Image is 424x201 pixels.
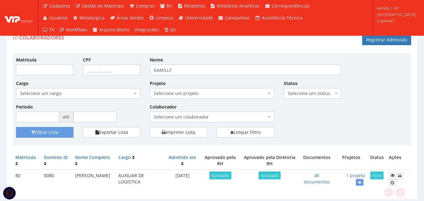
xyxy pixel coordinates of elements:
a: Campanhas [216,12,253,24]
a: Universidade [176,12,216,24]
span: Selecione um colaborador [150,112,274,122]
span: Metalúrgica [79,15,105,21]
label: Matrícula [16,57,36,63]
span: até [59,112,73,122]
a: 48 documentos [304,172,330,185]
td: [PERSON_NAME] [72,170,116,188]
td: [DATE] [165,170,200,188]
a: Limpeza [147,12,176,24]
span: TV [49,27,54,33]
span: RH [166,3,172,9]
th: Documentos [298,152,335,170]
a: TV [40,24,57,36]
label: Status [284,80,298,87]
span: Ativo [370,172,384,179]
span: Selecione um projeto [154,90,266,97]
span: Aprovado [209,172,231,179]
span: Selecione um cargo [16,88,140,99]
span: Selecione um status [284,88,341,99]
a: Cargo [118,154,131,160]
td: 80 [13,170,41,188]
button: Filtrar Lista [16,127,73,138]
a: (0) [161,24,178,36]
span: Compras [136,3,155,9]
img: logo [5,13,33,23]
label: Projeto [150,80,166,87]
span: Cadastros [49,3,70,9]
span: (0) [170,27,175,33]
a: Matrícula [15,154,36,160]
th: Ações [386,152,411,170]
span: Arquivo Morto [99,27,129,33]
span: Selecione um status [288,90,333,97]
a: Arquivo Morto [90,24,132,36]
span: Aprovado [259,172,281,179]
span: Colaboradores [19,34,64,41]
td: 0080 [41,170,72,188]
th: Projetos [335,152,368,170]
th: Aprovado pelo RH [200,152,241,170]
span: Workflows [66,27,87,33]
span: Áreas Verdes [116,15,144,21]
a: Limpar Filtro [217,127,274,138]
a: Workflows [57,24,90,36]
a: Usuários [40,12,70,24]
span: Universidade [185,15,213,21]
a: Imprimir Lista [150,127,207,138]
span: kemilly | VIP [GEOGRAPHIC_DATA] (Cajamar) [377,5,416,24]
span: Selecione um projeto [150,88,274,99]
span: Assistência Técnica [262,15,303,21]
a: Metalúrgica [70,12,107,24]
label: Colaborador [150,104,177,110]
label: Período [16,104,33,110]
a: Domínio ID [44,154,68,160]
span: Integrações [134,27,159,33]
a: Integrações [132,24,161,36]
a: Assistência Técnica [252,12,305,24]
label: CPF [83,57,91,63]
span: Relatórios Analíticos [217,3,260,9]
input: ___.___.___-__ [83,65,140,75]
span: Selecione um cargo [20,90,132,97]
a: 1 projeto [346,172,365,178]
th: Aprovado pela Diretoria RH [241,152,298,170]
button: Exportar Lista [83,127,140,138]
a: Nome Completo [75,154,110,160]
span: Limpeza [156,15,173,21]
a: Registrar Admissão [362,34,411,45]
th: Status [368,152,386,170]
td: AUXILIAR DE LOGISTICA [116,170,165,188]
a: Admitido em [169,154,196,160]
span: Gestão de Materiais [82,3,124,9]
span: Selecione um colaborador [154,114,266,120]
span: Correspondências [271,3,310,9]
label: Nome [150,57,163,63]
a: Áreas Verdes [107,12,147,24]
span: Relatórios [184,3,205,9]
label: Cargo [16,80,29,87]
span: Usuários [49,15,68,21]
span: Campanhas [225,15,250,21]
